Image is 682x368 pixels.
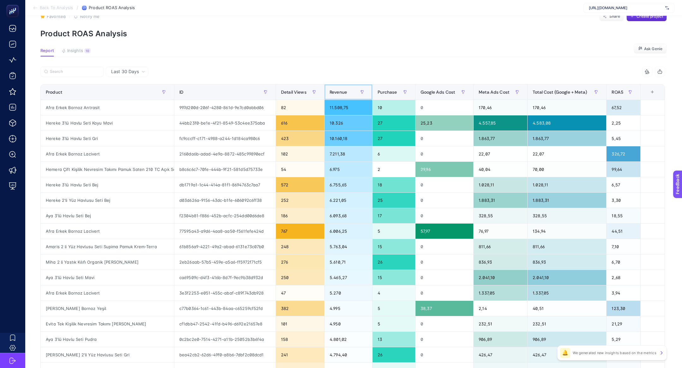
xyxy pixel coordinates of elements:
[325,270,372,285] div: 5.465,27
[373,177,415,192] div: 18
[474,100,527,115] div: 170,46
[276,131,324,146] div: 423
[276,270,324,285] div: 250
[373,115,415,131] div: 27
[373,254,415,270] div: 26
[528,316,606,331] div: 232,51
[474,347,527,362] div: 426,47
[111,68,139,75] span: Last 30 Days
[607,131,640,146] div: 5,45
[281,90,307,95] span: Detail Views
[421,90,455,95] span: Google Ads Cost
[276,100,324,115] div: 82
[67,48,83,53] span: Insights
[474,332,527,347] div: 906,89
[325,239,372,254] div: 5.763,04
[325,285,372,301] div: 5.270
[373,193,415,208] div: 25
[607,332,640,347] div: 5,29
[41,285,174,301] div: Afra Erkek Bornoz Lacivert
[40,48,54,53] span: Report
[607,193,640,208] div: 3,30
[644,46,662,51] span: Ask Genie
[416,224,473,239] div: 57,97
[276,146,324,161] div: 102
[634,44,667,54] button: Ask Genie
[474,254,527,270] div: 836,93
[41,208,174,223] div: Aya 3'lü Havlu Seti Bej
[174,347,276,362] div: bea42cb2-62d6-49f0-a8b6-7dbf2c08dcd1
[646,90,658,95] div: +
[174,254,276,270] div: 2eb26aab-57b5-459e-a5a6-ff5972f71cf5
[276,193,324,208] div: 252
[276,115,324,131] div: 616
[325,100,372,115] div: 11.508,75
[276,239,324,254] div: 248
[607,239,640,254] div: 7,10
[416,193,473,208] div: 0
[276,208,324,223] div: 186
[325,193,372,208] div: 6.221,05
[40,14,66,19] button: Favorited
[607,285,640,301] div: 3,94
[474,131,527,146] div: 1.863,77
[174,177,276,192] div: db1719a1-1c44-414a-81f1-8694763c7aa7
[528,115,606,131] div: 4.583,08
[174,239,276,254] div: 61b856a9-4221-49a2-abad-6131e73c07b0
[528,301,606,316] div: 40,51
[174,316,276,331] div: cf1dbb47-2542-41fd-b496-d692e21657e8
[41,316,174,331] div: Evita Tek Kişilik Nevresim Takımı [PERSON_NAME]
[373,316,415,331] div: 5
[40,5,73,10] span: Back To Analysis
[41,177,174,192] div: Hereke 3'lü Havlu Seti Bej
[479,90,509,95] span: Meta Ads Cost
[474,224,527,239] div: 76,97
[607,316,640,331] div: 21,29
[474,177,527,192] div: 1.028,11
[325,316,372,331] div: 4.950
[528,270,606,285] div: 2.041,10
[174,224,276,239] div: 77595a43-a9d6-4aa8-aa50-f561fefe424d
[378,90,397,95] span: Purchase
[416,301,473,316] div: 38,37
[89,5,135,10] span: Product ROAS Analysis
[276,224,324,239] div: 767
[528,347,606,362] div: 426,47
[174,332,276,347] div: 0c2bc2e0-7514-4271-a11b-25052b3b6f4a
[528,100,606,115] div: 170,46
[174,100,276,115] div: 997d200d-206f-4280-861d-9e7cd0abbd06
[41,131,174,146] div: Hereke 3'lü Havlu Seti Gri
[50,69,100,74] input: Search
[41,254,174,270] div: Miha 2 li Yastık Kılıfı Organik [PERSON_NAME]
[607,115,640,131] div: 2,25
[416,239,473,254] div: 0
[416,254,473,270] div: 0
[560,348,570,358] div: 🔔
[41,270,174,285] div: Aya 3'lü Havlu Seti Mavi
[373,131,415,146] div: 27
[599,11,624,21] button: Share
[474,146,527,161] div: 22,07
[276,347,324,362] div: 241
[174,208,276,223] div: f2304b81-f886-452b-acfc-254dd00d6de8
[325,347,372,362] div: 4.794,40
[528,332,606,347] div: 906,89
[41,347,174,362] div: [PERSON_NAME] 2'li Yüz Havlusu Seti Gri
[637,14,663,19] span: Create project
[373,270,415,285] div: 15
[174,285,276,301] div: 3e3f2253-e051-455c-abaf-c89f743db928
[325,177,372,192] div: 6.755,65
[416,131,473,146] div: 0
[533,90,587,95] span: Total Cost (Google + Meta)
[373,239,415,254] div: 15
[612,90,623,95] span: ROAS
[528,224,606,239] div: 134,94
[528,193,606,208] div: 1.883,31
[589,5,663,10] span: [URL][DOMAIN_NAME]
[416,146,473,161] div: 0
[276,177,324,192] div: 572
[47,14,66,19] span: Favorited
[528,177,606,192] div: 1.028,11
[276,316,324,331] div: 101
[46,90,62,95] span: Product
